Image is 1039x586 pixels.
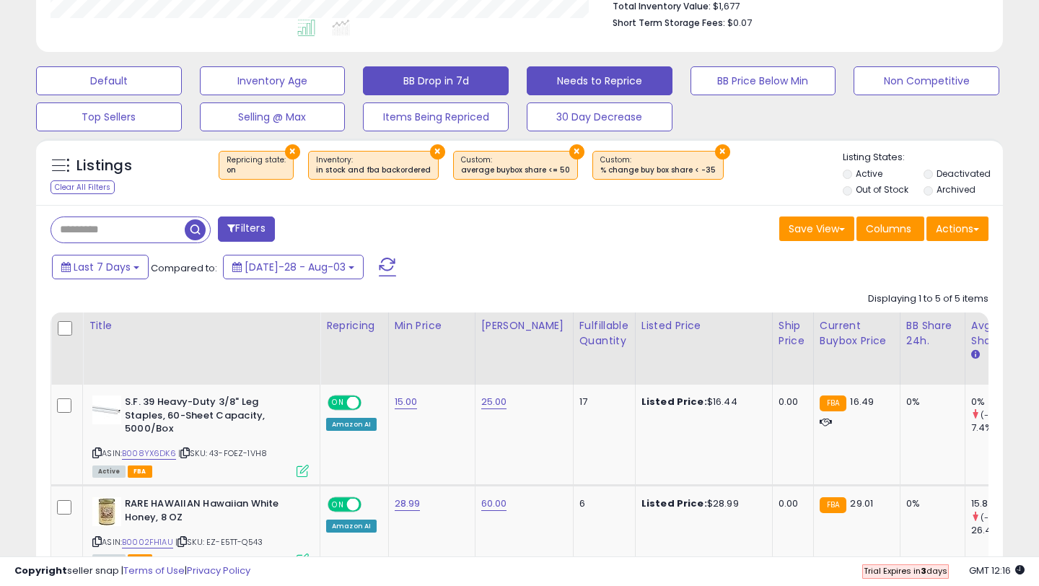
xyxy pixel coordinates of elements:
div: [PERSON_NAME] [481,318,567,333]
div: 17 [579,395,624,408]
small: (-40.04%) [981,512,1022,523]
button: Actions [926,217,988,241]
a: B008YX6DK6 [122,447,176,460]
span: | SKU: EZ-E5TT-Q543 [175,536,263,548]
strong: Copyright [14,564,67,577]
span: OFF [359,397,382,409]
b: Listed Price: [641,497,707,510]
button: Non Competitive [854,66,999,95]
span: 16.49 [850,395,874,408]
button: BB Price Below Min [691,66,836,95]
div: ASIN: [92,497,309,564]
span: OFF [359,499,382,511]
div: ASIN: [92,395,309,476]
span: Repricing state : [227,154,286,176]
img: 31b+wqCra-L._SL40_.jpg [92,395,121,424]
small: Avg BB Share. [971,349,980,362]
span: Trial Expires in days [864,565,947,577]
div: 15.83% [971,497,1030,510]
div: in stock and fba backordered [316,165,431,175]
div: Title [89,318,314,333]
span: All listings currently available for purchase on Amazon [92,465,126,478]
div: average buybox share <= 50 [461,165,570,175]
label: Active [856,167,882,180]
span: Inventory : [316,154,431,176]
button: Filters [218,217,274,242]
div: 0% [906,395,954,408]
button: 30 Day Decrease [527,102,672,131]
b: S.F. 39 Heavy-Duty 3/8" Leg Staples, 60-Sheet Capacity, 5000/Box [125,395,300,439]
b: Short Term Storage Fees: [613,17,725,29]
button: Last 7 Days [52,255,149,279]
div: Amazon AI [326,418,377,431]
small: FBA [820,497,846,513]
div: 6 [579,497,624,510]
label: Deactivated [937,167,991,180]
a: 28.99 [395,497,421,511]
a: B0002FH1AU [122,536,173,548]
small: (-100%) [981,409,1014,421]
button: Needs to Reprice [527,66,672,95]
span: Last 7 Days [74,260,131,274]
span: 2025-08-11 12:16 GMT [969,564,1025,577]
div: 7.4% [971,421,1030,434]
button: Items Being Repriced [363,102,509,131]
div: Ship Price [779,318,807,349]
div: BB Share 24h. [906,318,959,349]
h5: Listings [76,156,132,176]
b: Listed Price: [641,395,707,408]
span: [DATE]-28 - Aug-03 [245,260,346,274]
span: 29.01 [850,497,873,510]
div: Fulfillable Quantity [579,318,629,349]
button: BB Drop in 7d [363,66,509,95]
a: 60.00 [481,497,507,511]
button: Save View [779,217,854,241]
span: Custom: [600,154,716,176]
a: Terms of Use [123,564,185,577]
span: ON [329,499,347,511]
button: × [285,144,300,159]
div: % change buy box share < -35 [600,165,716,175]
button: Default [36,66,182,95]
button: Selling @ Max [200,102,346,131]
span: ON [329,397,347,409]
div: 0.00 [779,497,802,510]
a: Privacy Policy [187,564,250,577]
button: Inventory Age [200,66,346,95]
span: Compared to: [151,261,217,275]
div: Listed Price [641,318,766,333]
div: seller snap | | [14,564,250,578]
div: Min Price [395,318,469,333]
div: 0% [906,497,954,510]
div: Clear All Filters [51,180,115,194]
div: Amazon AI [326,520,377,533]
span: Custom: [461,154,570,176]
img: 51zZQUTybeL._SL40_.jpg [92,497,121,526]
div: 0.00 [779,395,802,408]
b: RARE HAWAIIAN Hawaiian White Honey, 8 OZ [125,497,300,528]
div: $28.99 [641,497,761,510]
b: 3 [921,565,926,577]
a: 25.00 [481,395,507,409]
small: FBA [820,395,846,411]
div: $16.44 [641,395,761,408]
span: $0.07 [727,16,752,30]
button: × [569,144,584,159]
div: 0% [971,395,1030,408]
span: | SKU: 43-FOEZ-1VH8 [178,447,267,459]
button: [DATE]-28 - Aug-03 [223,255,364,279]
div: on [227,165,286,175]
a: 15.00 [395,395,418,409]
div: 26.4% [971,524,1030,537]
div: Avg BB Share [971,318,1024,349]
p: Listing States: [843,151,1004,165]
span: FBA [128,465,152,478]
button: × [715,144,730,159]
span: Columns [866,222,911,236]
label: Archived [937,183,976,196]
button: Top Sellers [36,102,182,131]
button: × [430,144,445,159]
div: Current Buybox Price [820,318,894,349]
button: Columns [856,217,924,241]
div: Displaying 1 to 5 of 5 items [868,292,988,306]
